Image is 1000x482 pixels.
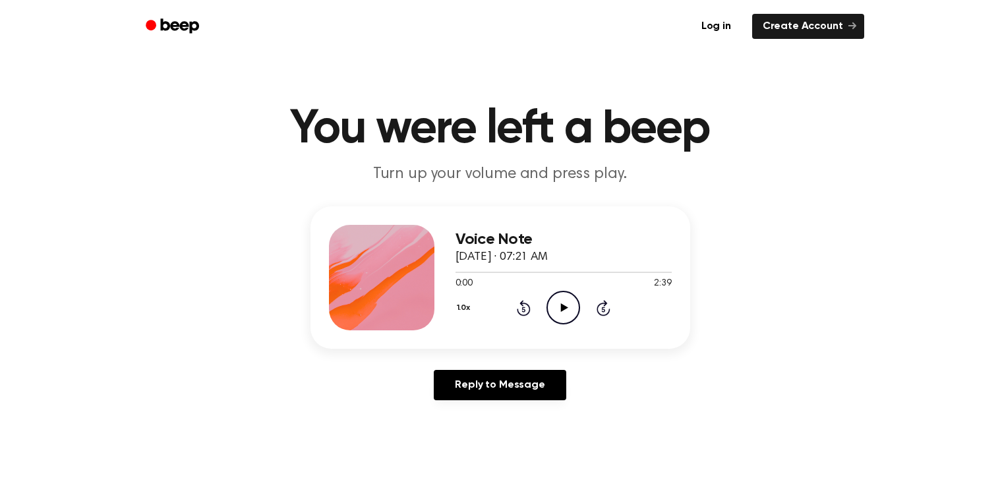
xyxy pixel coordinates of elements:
a: Create Account [752,14,864,39]
a: Reply to Message [434,370,566,400]
h3: Voice Note [456,231,672,249]
span: [DATE] · 07:21 AM [456,251,548,263]
a: Log in [688,11,744,42]
p: Turn up your volume and press play. [247,164,753,185]
button: 1.0x [456,297,475,319]
span: 0:00 [456,277,473,291]
span: 2:39 [654,277,671,291]
a: Beep [136,14,211,40]
h1: You were left a beep [163,105,838,153]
